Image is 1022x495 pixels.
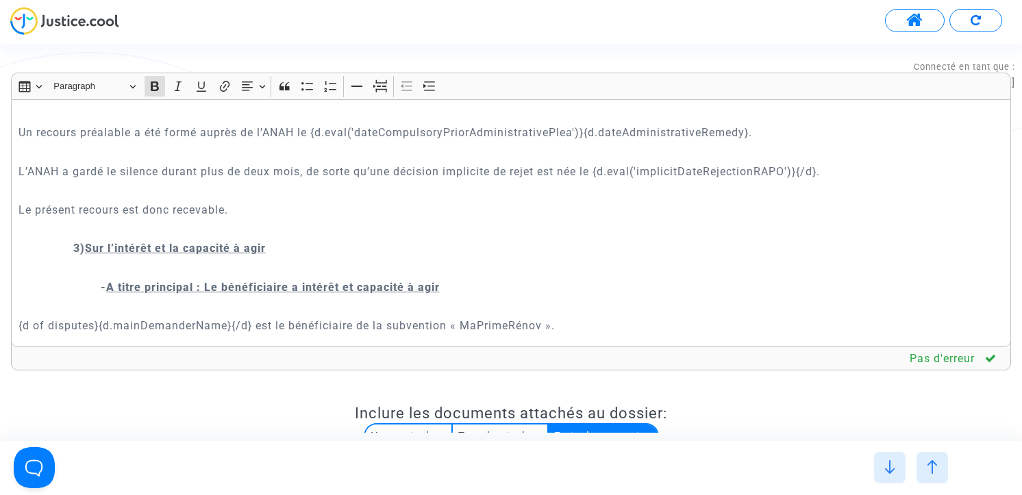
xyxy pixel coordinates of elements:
[14,447,55,488] iframe: Help Scout Beacon - Open
[53,78,125,94] span: Paragraph
[47,76,142,97] button: Paragraph
[971,15,981,25] img: Recommencer le formulaire
[11,99,1011,347] div: Rich Text Editor, main
[11,73,1011,99] div: Editor toolbar
[10,7,119,35] img: jc-logo.svg
[885,9,945,32] button: Accéder à mon espace utilisateur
